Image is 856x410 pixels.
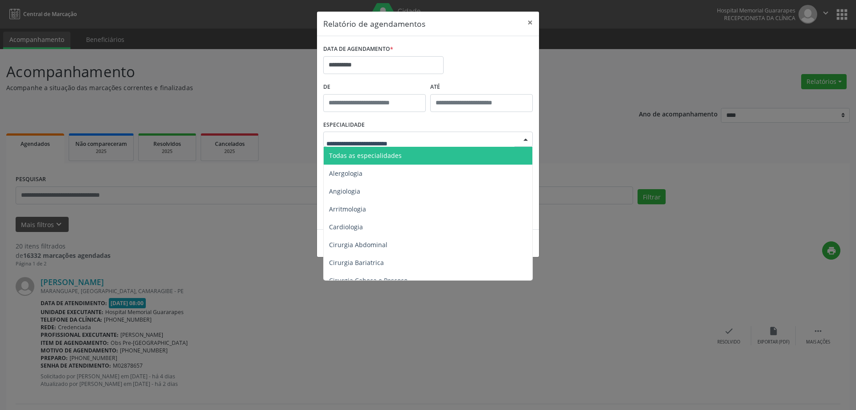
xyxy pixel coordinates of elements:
span: Cirurgia Bariatrica [329,258,384,267]
label: ATÉ [430,80,533,94]
span: Cirurgia Cabeça e Pescoço [329,276,407,285]
label: DATA DE AGENDAMENTO [323,42,393,56]
button: Close [521,12,539,33]
label: ESPECIALIDADE [323,118,365,132]
span: Cardiologia [329,223,363,231]
h5: Relatório de agendamentos [323,18,425,29]
span: Todas as especialidades [329,151,402,160]
span: Cirurgia Abdominal [329,240,387,249]
label: De [323,80,426,94]
span: Arritmologia [329,205,366,213]
span: Alergologia [329,169,362,178]
span: Angiologia [329,187,360,195]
